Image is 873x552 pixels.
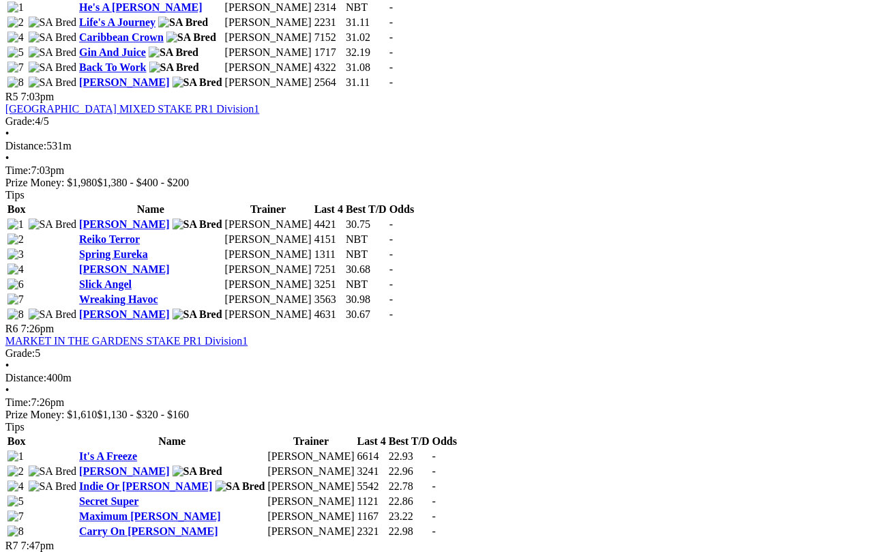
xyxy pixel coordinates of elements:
td: 31.02 [345,31,387,44]
td: 6614 [357,450,387,463]
td: 3241 [357,465,387,478]
div: 400m [5,372,868,384]
img: 3 [8,248,24,261]
td: 31.11 [345,76,387,89]
a: Secret Super [79,495,138,507]
span: • [5,360,10,371]
span: - [389,248,393,260]
span: R5 [5,91,18,102]
th: Name [78,203,223,216]
td: 7152 [314,31,344,44]
th: Odds [432,435,458,448]
a: Carry On [PERSON_NAME] [79,525,218,537]
span: Grade: [5,347,35,359]
td: 22.86 [388,495,430,508]
td: 22.96 [388,465,430,478]
th: Trainer [267,435,355,448]
td: 2314 [314,1,344,14]
span: Box [8,203,26,215]
div: 4/5 [5,115,868,128]
a: He's A [PERSON_NAME] [79,1,202,13]
img: SA Bred [158,16,208,29]
th: Odds [389,203,415,216]
a: Indie Or [PERSON_NAME] [79,480,212,492]
td: 23.22 [388,510,430,523]
span: - [389,278,393,290]
img: 7 [8,61,24,74]
th: Best T/D [345,203,387,216]
td: 4631 [314,308,344,321]
img: 7 [8,293,24,306]
td: 2231 [314,16,344,29]
img: 5 [8,495,24,508]
img: 1 [8,450,24,463]
img: SA Bred [173,465,222,478]
td: 1311 [314,248,344,261]
th: Trainer [224,203,312,216]
td: 31.08 [345,61,387,74]
a: Maximum [PERSON_NAME] [79,510,221,522]
td: NBT [345,248,387,261]
a: MARKET IN THE GARDENS STAKE PR1 Division1 [5,335,248,347]
a: [GEOGRAPHIC_DATA] MIXED STAKE PR1 Division1 [5,103,260,115]
td: [PERSON_NAME] [224,16,312,29]
td: [PERSON_NAME] [224,308,312,321]
span: - [389,76,393,88]
img: 6 [8,278,24,291]
td: [PERSON_NAME] [267,525,355,538]
img: 8 [8,76,24,89]
td: [PERSON_NAME] [267,465,355,478]
span: - [389,1,393,13]
img: SA Bred [29,46,77,59]
td: 31.11 [345,16,387,29]
img: SA Bred [149,61,199,74]
td: [PERSON_NAME] [267,450,355,463]
a: Caribbean Crown [79,31,164,43]
img: SA Bred [29,480,77,493]
td: 1717 [314,46,344,59]
img: 4 [8,480,24,493]
td: [PERSON_NAME] [224,1,312,14]
a: Slick Angel [79,278,132,290]
img: 4 [8,31,24,44]
span: Time: [5,164,31,176]
td: [PERSON_NAME] [224,218,312,231]
span: - [389,308,393,320]
td: NBT [345,278,387,291]
span: - [389,293,393,305]
span: - [432,465,436,477]
img: 8 [8,308,24,321]
span: - [389,16,393,28]
span: - [432,480,436,492]
span: - [389,61,393,73]
td: [PERSON_NAME] [224,46,312,59]
span: Time: [5,396,31,408]
span: R6 [5,323,18,334]
td: 32.19 [345,46,387,59]
td: [PERSON_NAME] [224,248,312,261]
a: Back To Work [79,61,146,73]
td: [PERSON_NAME] [267,480,355,493]
td: [PERSON_NAME] [224,293,312,306]
td: 4322 [314,61,344,74]
img: SA Bred [173,76,222,89]
td: [PERSON_NAME] [224,31,312,44]
span: Distance: [5,140,46,151]
td: NBT [345,233,387,246]
span: R7 [5,540,18,551]
img: SA Bred [29,31,77,44]
td: 5542 [357,480,387,493]
span: • [5,128,10,139]
a: Wreaking Havoc [79,293,158,305]
td: [PERSON_NAME] [267,495,355,508]
a: [PERSON_NAME] [79,76,169,88]
td: [PERSON_NAME] [224,263,312,276]
a: [PERSON_NAME] [79,218,169,230]
td: 2564 [314,76,344,89]
a: Spring Eureka [79,248,148,260]
div: Prize Money: $1,610 [5,409,868,421]
span: - [432,450,436,462]
span: 7:26pm [21,323,55,334]
td: 1121 [357,495,387,508]
img: 1 [8,218,24,231]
